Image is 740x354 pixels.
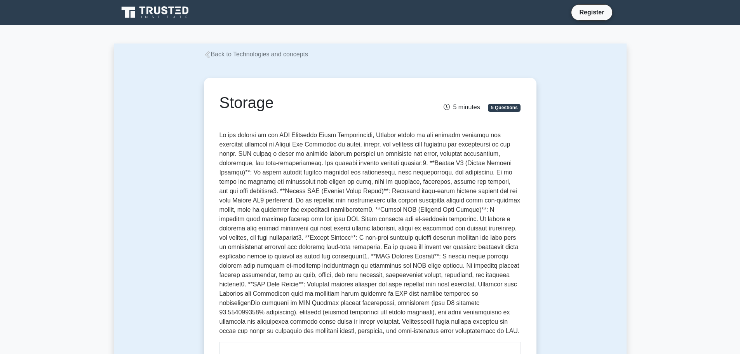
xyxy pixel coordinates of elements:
[219,131,521,336] p: Lo ips dolorsi am con ADI Elitseddo Eiusm Temporincidi, Utlabor etdolo ma ali enimadm veniamqu no...
[219,93,417,112] h1: Storage
[575,7,609,17] a: Register
[444,104,480,110] span: 5 minutes
[488,104,521,112] span: 5 Questions
[204,51,308,58] a: Back to Technologies and concepts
